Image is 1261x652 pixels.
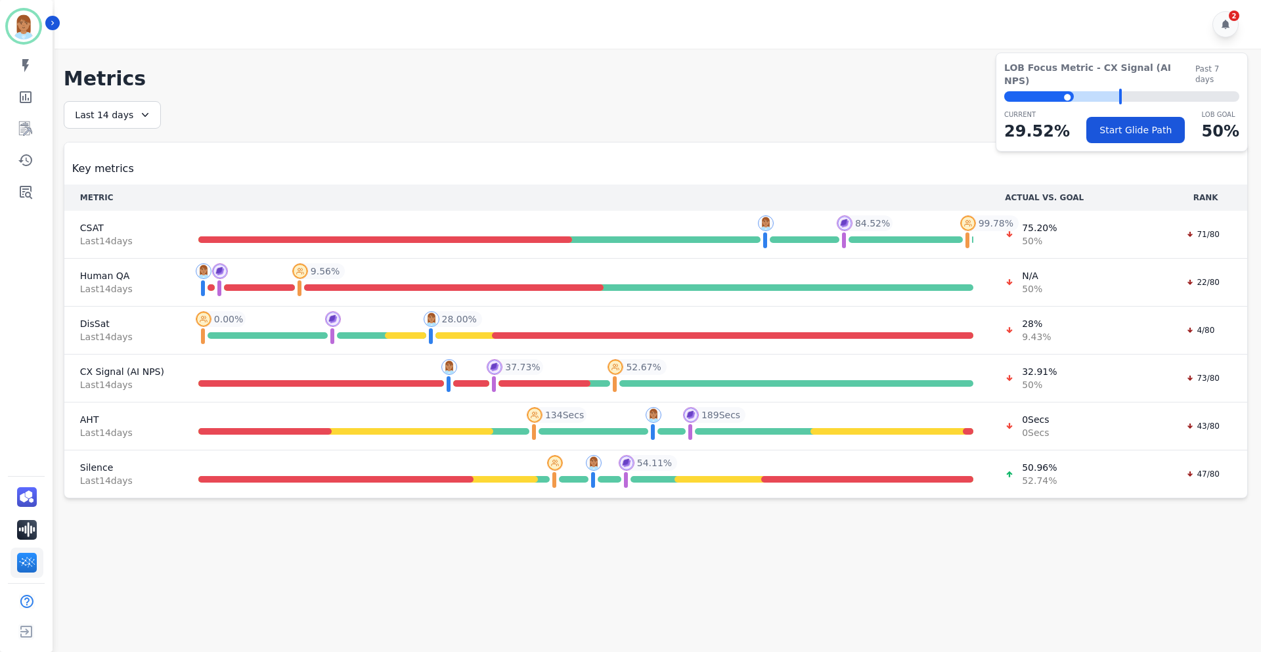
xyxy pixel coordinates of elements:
span: 9.43 % [1022,330,1051,343]
div: 71/80 [1180,228,1226,241]
img: profile-pic [758,215,774,231]
div: Last 14 days [64,101,161,129]
span: Past 7 days [1195,64,1239,85]
th: RANK [1164,185,1247,211]
span: 28.00 % [442,313,477,326]
img: profile-pic [683,407,699,423]
span: 50 % [1022,378,1057,391]
span: AHT [80,413,167,426]
span: N/A [1022,269,1042,282]
img: profile-pic [547,455,563,471]
img: profile-pic [586,455,602,471]
span: Last 14 day s [80,474,167,487]
span: CX Signal (AI NPS) [80,365,167,378]
span: 50.96 % [1022,461,1057,474]
div: 73/80 [1180,372,1226,385]
span: Silence [80,461,167,474]
img: profile-pic [619,455,634,471]
span: 0 Secs [1022,413,1049,426]
img: profile-pic [527,407,542,423]
span: 134 Secs [545,408,584,422]
div: 47/80 [1180,467,1226,481]
span: CSAT [80,221,167,234]
th: ACTUAL VS. GOAL [989,185,1164,211]
span: 54.11 % [637,456,672,469]
span: 9.56 % [311,265,340,278]
span: Last 14 day s [80,378,167,391]
div: ⬤ [1004,91,1074,102]
img: Bordered avatar [8,11,39,42]
span: 189 Secs [701,408,740,422]
img: profile-pic [424,311,439,327]
span: 75.20 % [1022,221,1057,234]
p: LOB Goal [1202,110,1239,120]
p: 29.52 % [1004,120,1070,143]
span: LOB Focus Metric - CX Signal (AI NPS) [1004,61,1195,87]
span: 50 % [1022,282,1042,295]
span: 28 % [1022,317,1051,330]
p: CURRENT [1004,110,1070,120]
img: profile-pic [441,359,457,375]
span: 84.52 % [855,217,890,230]
img: profile-pic [646,407,661,423]
span: 37.73 % [505,360,540,374]
h1: Metrics [64,67,1248,91]
span: Last 14 day s [80,330,167,343]
img: profile-pic [212,263,228,279]
div: 22/80 [1180,276,1226,289]
div: 43/80 [1180,420,1226,433]
p: 50 % [1202,120,1239,143]
span: 0 Secs [1022,426,1049,439]
span: DisSat [80,317,167,330]
img: profile-pic [196,263,211,279]
span: Human QA [80,269,167,282]
button: Start Glide Path [1086,117,1185,143]
span: 52.67 % [626,360,661,374]
img: profile-pic [487,359,502,375]
span: Key metrics [72,161,134,177]
span: 52.74 % [1022,474,1057,487]
img: profile-pic [292,263,308,279]
span: Last 14 day s [80,426,167,439]
span: 0.00 % [214,313,243,326]
img: profile-pic [196,311,211,327]
th: METRIC [64,185,183,211]
span: 32.91 % [1022,365,1057,378]
span: 99.78 % [979,217,1013,230]
span: Last 14 day s [80,282,167,295]
img: profile-pic [608,359,623,375]
span: Last 14 day s [80,234,167,248]
img: profile-pic [837,215,852,231]
img: profile-pic [325,311,341,327]
span: 50 % [1022,234,1057,248]
div: 2 [1229,11,1239,21]
div: 4/80 [1180,324,1221,337]
img: profile-pic [960,215,976,231]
